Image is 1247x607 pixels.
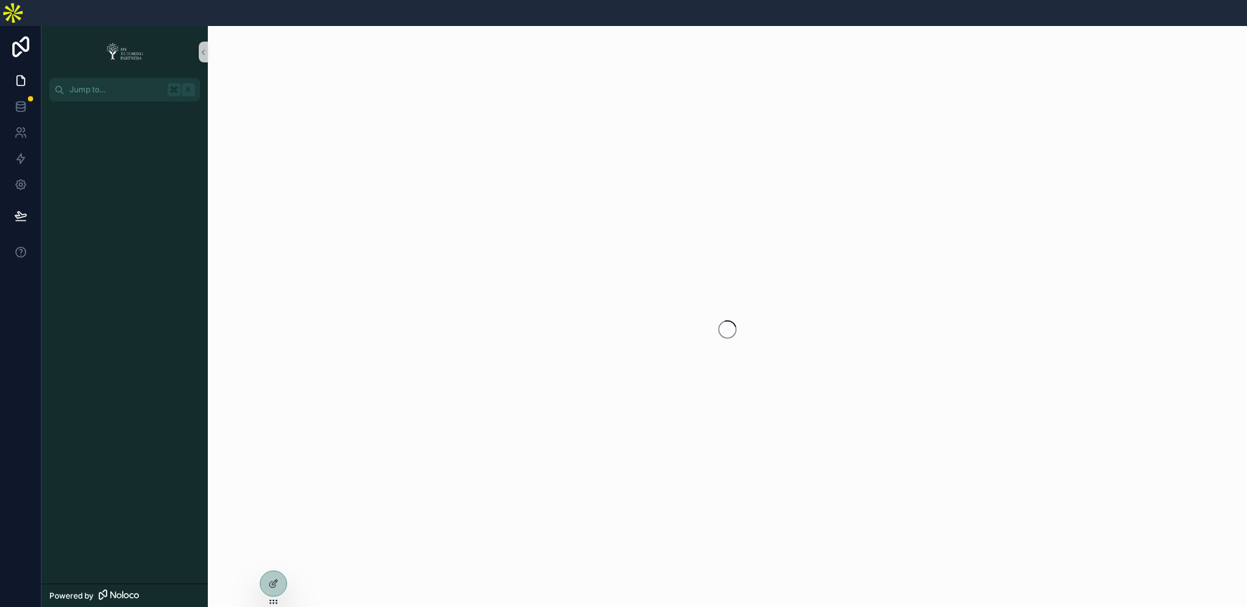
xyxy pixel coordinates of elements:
div: scrollable content [42,101,208,125]
span: Powered by [49,591,94,601]
img: App logo [102,42,147,62]
button: Jump to...K [49,78,200,101]
span: K [183,84,194,95]
span: Jump to... [69,84,162,95]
